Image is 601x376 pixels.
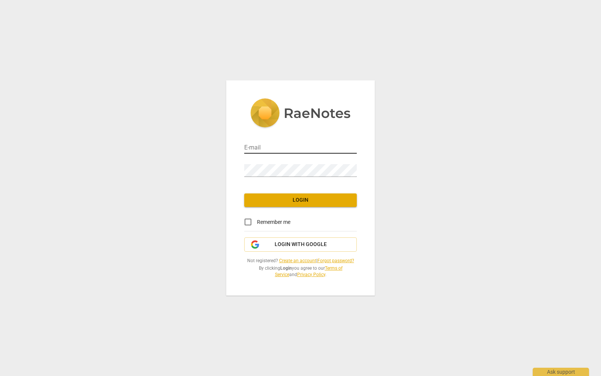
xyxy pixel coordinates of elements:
[279,258,316,263] a: Create an account
[244,193,357,207] button: Login
[250,196,351,204] span: Login
[533,368,589,376] div: Ask support
[244,237,357,252] button: Login with Google
[275,266,343,277] a: Terms of Service
[244,265,357,278] span: By clicking you agree to our and .
[317,258,354,263] a: Forgot password?
[250,98,351,129] img: 5ac2273c67554f335776073100b6d88f.svg
[275,241,327,248] span: Login with Google
[244,258,357,264] span: Not registered? |
[280,266,292,271] b: Login
[257,218,290,226] span: Remember me
[297,272,325,277] a: Privacy Policy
